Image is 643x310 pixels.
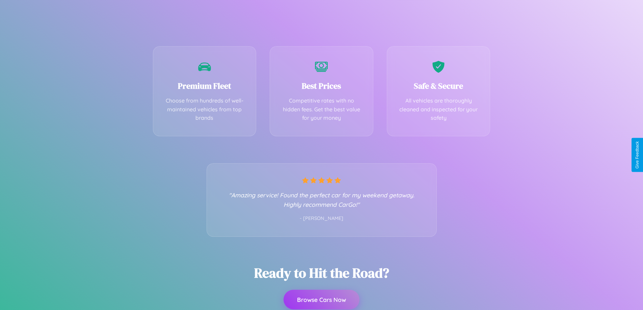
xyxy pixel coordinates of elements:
h2: Ready to Hit the Road? [254,264,389,282]
p: All vehicles are thoroughly cleaned and inspected for your safety [397,96,480,122]
h3: Premium Fleet [163,80,246,91]
p: - [PERSON_NAME] [220,214,423,223]
p: "Amazing service! Found the perfect car for my weekend getaway. Highly recommend CarGo!" [220,190,423,209]
button: Browse Cars Now [284,290,359,309]
h3: Safe & Secure [397,80,480,91]
h3: Best Prices [280,80,363,91]
p: Choose from hundreds of well-maintained vehicles from top brands [163,96,246,122]
p: Competitive rates with no hidden fees. Get the best value for your money [280,96,363,122]
div: Give Feedback [635,141,640,169]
